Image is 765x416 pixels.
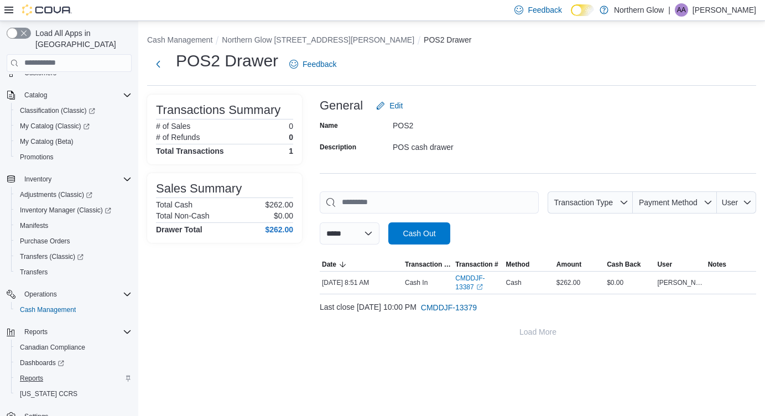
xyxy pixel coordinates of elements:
[15,219,53,232] a: Manifests
[156,200,192,209] h6: Total Cash
[20,389,77,398] span: [US_STATE] CCRS
[11,118,136,134] a: My Catalog (Classic)
[15,135,78,148] a: My Catalog (Beta)
[15,387,132,401] span: Washington CCRS
[528,4,561,15] span: Feedback
[633,191,717,214] button: Payment Method
[556,260,581,269] span: Amount
[2,287,136,302] button: Operations
[476,284,483,290] svg: External link
[320,258,403,271] button: Date
[389,100,403,111] span: Edit
[289,147,293,155] h4: 1
[265,225,293,234] h4: $262.00
[15,119,94,133] a: My Catalog (Classic)
[455,260,498,269] span: Transaction #
[2,171,136,187] button: Inventory
[11,371,136,386] button: Reports
[322,260,336,269] span: Date
[708,260,726,269] span: Notes
[11,355,136,371] a: Dashboards
[15,204,132,217] span: Inventory Manager (Classic)
[20,237,70,246] span: Purchase Orders
[506,278,522,287] span: Cash
[156,122,190,131] h6: # of Sales
[11,340,136,355] button: Canadian Compliance
[15,341,90,354] a: Canadian Compliance
[156,103,280,117] h3: Transactions Summary
[20,358,64,367] span: Dashboards
[15,250,88,263] a: Transfers (Classic)
[320,276,403,289] div: [DATE] 8:51 AM
[717,191,756,214] button: User
[504,258,554,271] button: Method
[320,121,338,130] label: Name
[320,99,363,112] h3: General
[15,188,97,201] a: Adjustments (Classic)
[156,211,210,220] h6: Total Non-Cash
[31,28,132,50] span: Load All Apps in [GEOGRAPHIC_DATA]
[11,103,136,118] a: Classification (Classic)
[607,260,641,269] span: Cash Back
[455,274,501,292] a: CMDDJF-13387External link
[11,149,136,165] button: Promotions
[554,258,605,271] button: Amount
[289,122,293,131] p: 0
[605,258,655,271] button: Cash Back
[176,50,278,72] h1: POS2 Drawer
[11,264,136,280] button: Transfers
[15,356,69,370] a: Dashboards
[556,278,580,287] span: $262.00
[15,266,132,279] span: Transfers
[657,278,703,287] span: [PERSON_NAME]
[20,374,43,383] span: Reports
[421,302,477,313] span: CMDDJF-13379
[147,35,212,44] button: Cash Management
[15,303,132,316] span: Cash Management
[15,356,132,370] span: Dashboards
[20,325,52,339] button: Reports
[424,35,471,44] button: POS2 Drawer
[11,386,136,402] button: [US_STATE] CCRS
[706,258,756,271] button: Notes
[15,219,132,232] span: Manifests
[15,303,80,316] a: Cash Management
[156,182,242,195] h3: Sales Summary
[265,200,293,209] p: $262.00
[11,134,136,149] button: My Catalog (Beta)
[15,235,132,248] span: Purchase Orders
[20,252,84,261] span: Transfers (Classic)
[20,137,74,146] span: My Catalog (Beta)
[15,372,48,385] a: Reports
[393,138,541,152] div: POS cash drawer
[548,191,633,214] button: Transaction Type
[20,288,61,301] button: Operations
[20,325,132,339] span: Reports
[156,225,202,234] h4: Drawer Total
[15,235,75,248] a: Purchase Orders
[156,147,224,155] h4: Total Transactions
[417,297,481,319] button: CMDDJF-13379
[519,326,556,337] span: Load More
[303,59,336,70] span: Feedback
[639,198,698,207] span: Payment Method
[11,187,136,202] a: Adjustments (Classic)
[320,191,539,214] input: This is a search bar. As you type, the results lower in the page will automatically filter.
[657,260,672,269] span: User
[285,53,341,75] a: Feedback
[24,327,48,336] span: Reports
[403,228,435,239] span: Cash Out
[554,198,613,207] span: Transaction Type
[15,266,52,279] a: Transfers
[222,35,414,44] button: Northern Glow [STREET_ADDRESS][PERSON_NAME]
[20,153,54,162] span: Promotions
[388,222,450,245] button: Cash Out
[372,95,407,117] button: Edit
[24,175,51,184] span: Inventory
[274,211,293,220] p: $0.00
[20,305,76,314] span: Cash Management
[15,150,132,164] span: Promotions
[11,233,136,249] button: Purchase Orders
[693,3,756,17] p: [PERSON_NAME]
[722,198,738,207] span: User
